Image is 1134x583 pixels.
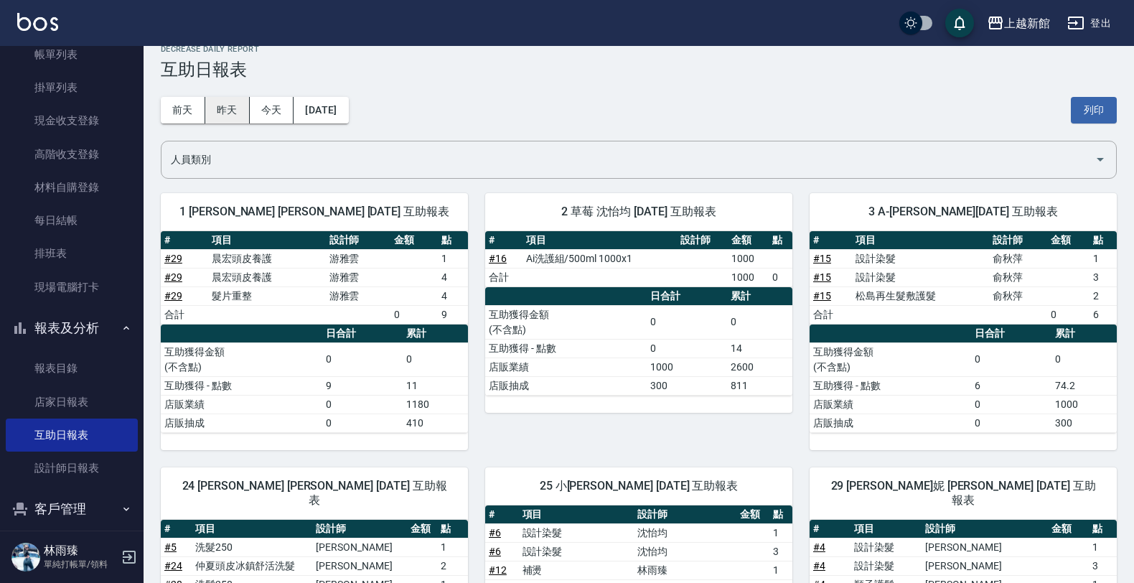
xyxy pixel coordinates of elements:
td: 0 [971,414,1052,432]
img: Logo [17,13,58,31]
td: 互助獲得金額 (不含點) [485,305,647,339]
th: 累計 [1051,325,1117,343]
th: 項目 [852,231,988,250]
a: 掛單列表 [6,71,138,104]
td: [PERSON_NAME] [312,556,406,575]
th: 項目 [208,231,325,250]
th: 設計師 [677,231,728,250]
span: 1 [PERSON_NAME] [PERSON_NAME] [DATE] 互助報表 [178,205,451,219]
th: 金額 [407,520,438,538]
td: 1000 [728,268,769,286]
td: 1 [769,561,792,579]
table: a dense table [810,325,1117,433]
a: #6 [489,527,501,538]
td: 1000 [728,249,769,268]
table: a dense table [485,231,792,287]
th: 點 [437,520,468,538]
th: 金額 [736,505,770,524]
span: 29 [PERSON_NAME]妮 [PERSON_NAME] [DATE] 互助報表 [827,479,1100,508]
th: 金額 [728,231,769,250]
td: 互助獲得 - 點數 [810,376,971,395]
td: 髮片重整 [208,286,325,305]
td: 游雅雲 [326,286,390,305]
table: a dense table [161,231,468,325]
td: 店販業績 [485,358,647,376]
span: 3 A-[PERSON_NAME][DATE] 互助報表 [827,205,1100,219]
td: 沈怡均 [634,523,736,542]
a: #15 [813,290,831,302]
a: #24 [164,560,182,572]
th: 設計師 [634,505,736,524]
td: [PERSON_NAME] [312,538,406,556]
button: Open [1089,148,1112,171]
a: #5 [164,541,177,553]
td: 店販抽成 [161,414,322,432]
td: 俞秋萍 [989,268,1047,286]
td: 補燙 [519,561,634,579]
td: 0 [322,342,403,376]
a: 設計師日報表 [6,452,138,485]
td: 14 [727,339,792,358]
td: 300 [1051,414,1117,432]
td: 74.2 [1051,376,1117,395]
th: 金額 [1047,231,1090,250]
td: 游雅雲 [326,268,390,286]
td: 設計染髮 [519,523,634,542]
a: 現金收支登錄 [6,104,138,137]
th: # [161,231,208,250]
td: 6 [1090,305,1117,324]
button: [DATE] [294,97,348,123]
a: #12 [489,564,507,576]
a: 高階收支登錄 [6,138,138,171]
a: #6 [489,546,501,557]
th: 點 [438,231,468,250]
a: 互助日報表 [6,419,138,452]
td: 互助獲得金額 (不含點) [161,342,322,376]
button: 客戶管理 [6,490,138,528]
a: #29 [164,290,182,302]
td: 811 [727,376,792,395]
th: # [810,231,852,250]
a: 材料自購登錄 [6,171,138,204]
h2: Decrease Daily Report [161,45,1117,54]
td: 店販抽成 [485,376,647,395]
td: 合計 [161,305,208,324]
a: #4 [813,560,825,572]
td: 游雅雲 [326,249,390,268]
td: 設計染髮 [851,556,922,575]
td: 1000 [1051,395,1117,414]
h3: 互助日報表 [161,60,1117,80]
button: save [945,9,974,37]
p: 單純打帳單/領料 [44,558,117,571]
td: 設計染髮 [519,542,634,561]
td: 410 [403,414,468,432]
table: a dense table [161,325,468,433]
td: 1 [769,523,792,542]
td: 合計 [485,268,523,286]
button: 前天 [161,97,205,123]
span: 2 草莓 沈怡均 [DATE] 互助報表 [502,205,775,219]
td: 1180 [403,395,468,414]
a: 排班表 [6,237,138,270]
input: 人員名稱 [167,147,1089,172]
th: 設計師 [326,231,390,250]
td: [PERSON_NAME] [922,556,1047,575]
button: 今天 [250,97,294,123]
td: 1 [1090,249,1117,268]
th: 點 [769,231,792,250]
td: 9 [322,376,403,395]
td: 店販抽成 [810,414,971,432]
th: 項目 [523,231,678,250]
td: 1000 [647,358,728,376]
a: 現場電腦打卡 [6,271,138,304]
td: 0 [322,414,403,432]
button: 列印 [1071,97,1117,123]
td: 洗髮250 [192,538,313,556]
td: Ai洗護組/500ml 1000x1 [523,249,678,268]
td: 0 [727,305,792,339]
h5: 林雨臻 [44,544,117,558]
td: 300 [647,376,728,395]
td: 0 [1047,305,1090,324]
td: 0 [647,339,728,358]
td: 1 [437,538,468,556]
